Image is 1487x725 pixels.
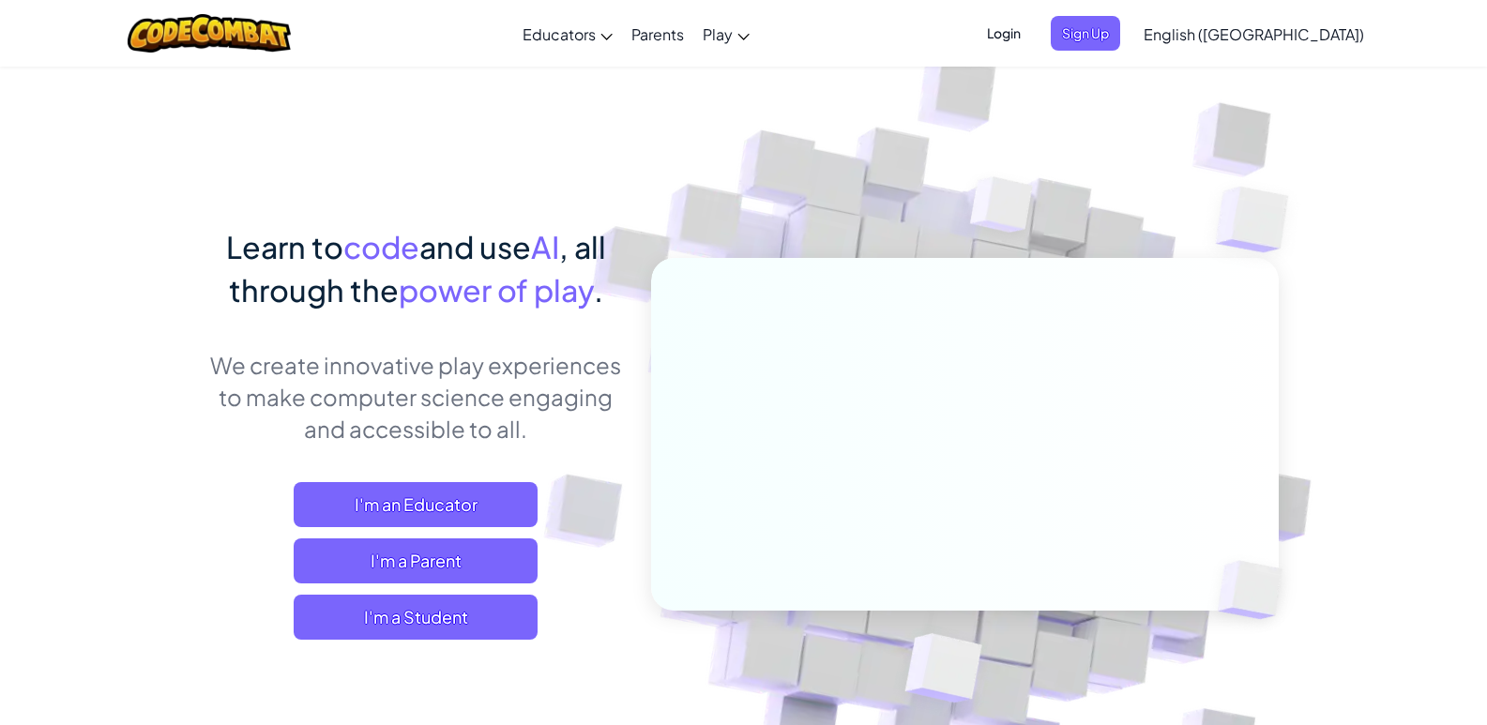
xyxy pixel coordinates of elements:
[343,228,419,265] span: code
[1134,8,1373,59] a: English ([GEOGRAPHIC_DATA])
[1051,16,1120,51] button: Sign Up
[294,595,538,640] button: I'm a Student
[513,8,622,59] a: Educators
[531,228,559,265] span: AI
[1186,521,1327,658] img: Overlap cubes
[622,8,693,59] a: Parents
[419,228,531,265] span: and use
[693,8,759,59] a: Play
[294,538,538,583] a: I'm a Parent
[523,24,596,44] span: Educators
[294,482,538,527] a: I'm an Educator
[209,349,623,445] p: We create innovative play experiences to make computer science engaging and accessible to all.
[934,140,1070,279] img: Overlap cubes
[399,271,594,309] span: power of play
[1178,141,1341,299] img: Overlap cubes
[703,24,733,44] span: Play
[1144,24,1364,44] span: English ([GEOGRAPHIC_DATA])
[976,16,1032,51] button: Login
[594,271,603,309] span: .
[128,14,292,53] img: CodeCombat logo
[226,228,343,265] span: Learn to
